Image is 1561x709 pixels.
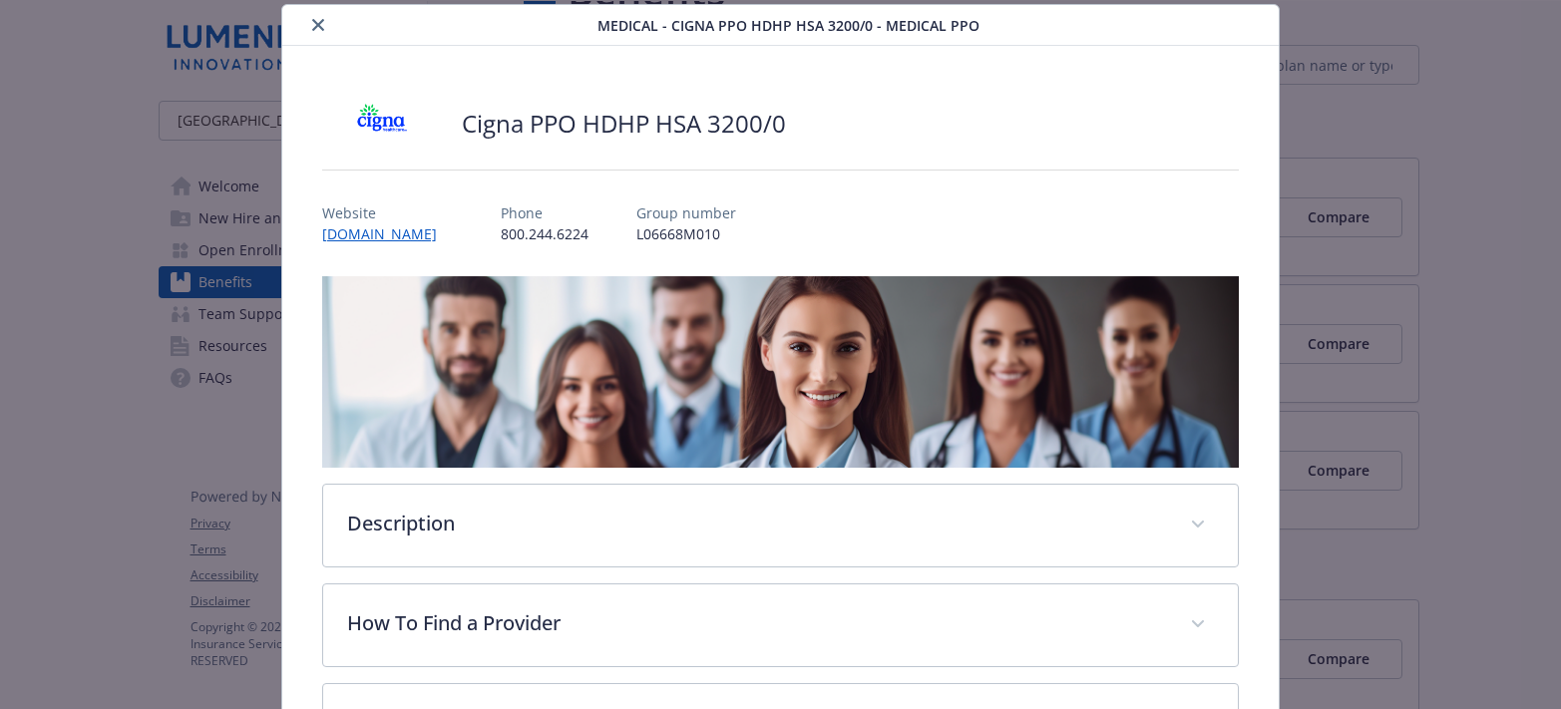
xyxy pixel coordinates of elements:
[636,223,736,244] p: L06668M010
[322,276,1240,468] img: banner
[501,223,588,244] p: 800.244.6224
[462,107,786,141] h2: Cigna PPO HDHP HSA 3200/0
[323,584,1239,666] div: How To Find a Provider
[322,202,453,223] p: Website
[322,224,453,243] a: [DOMAIN_NAME]
[322,94,442,154] img: CIGNA
[597,15,979,36] span: Medical - Cigna PPO HDHP HSA 3200/0 - Medical PPO
[323,485,1239,566] div: Description
[306,13,330,37] button: close
[347,509,1167,538] p: Description
[501,202,588,223] p: Phone
[347,608,1167,638] p: How To Find a Provider
[636,202,736,223] p: Group number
